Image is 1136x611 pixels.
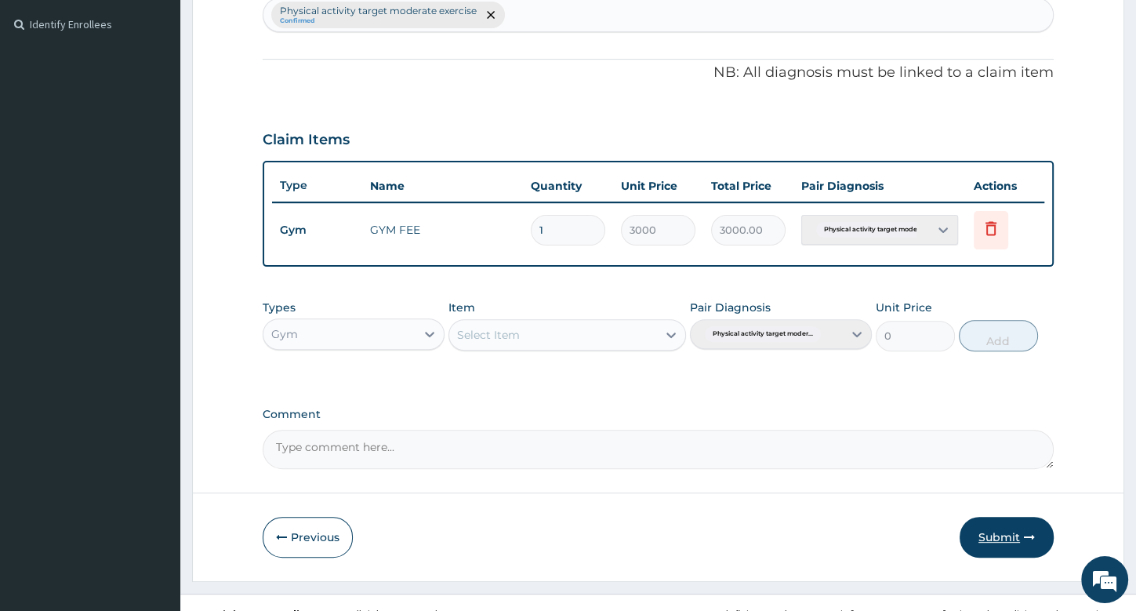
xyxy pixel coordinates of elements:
td: Gym [272,216,362,245]
div: Select Item [457,327,520,343]
div: Minimize live chat window [257,8,295,45]
label: Types [263,301,296,315]
th: Total Price [703,170,793,202]
button: Previous [263,517,353,558]
div: Gym [271,326,298,342]
button: Submit [960,517,1054,558]
textarea: Type your message and hit 'Enter' [8,428,299,483]
img: d_794563401_company_1708531726252_794563401 [29,78,64,118]
th: Name [362,170,523,202]
label: Unit Price [876,300,932,315]
th: Type [272,171,362,200]
th: Actions [966,170,1044,202]
td: GYM FEE [362,214,523,245]
div: Chat with us now [82,88,263,108]
label: Item [448,300,475,315]
th: Quantity [523,170,613,202]
label: Pair Diagnosis [690,300,771,315]
button: Add [959,320,1038,351]
label: Comment [263,408,1054,421]
span: We're online! [91,198,216,356]
th: Pair Diagnosis [793,170,966,202]
p: NB: All diagnosis must be linked to a claim item [263,63,1054,83]
th: Unit Price [613,170,703,202]
h3: Claim Items [263,132,350,149]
